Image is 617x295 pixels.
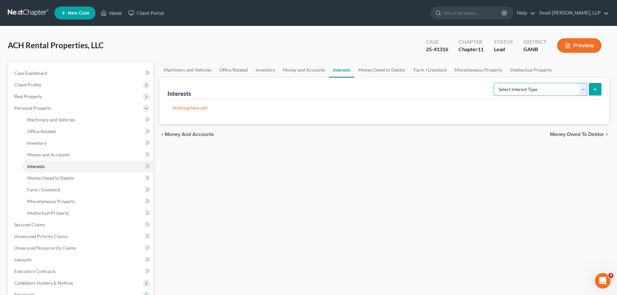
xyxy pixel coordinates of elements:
[22,161,153,172] a: Interests
[215,62,252,78] a: Office Related
[9,67,153,79] a: Case Dashboard
[22,207,153,219] a: Intellectual Property
[451,62,506,78] a: Miscellaneous Property
[22,126,153,137] a: Office Related
[22,172,153,184] a: Money Owed to Debtor
[494,38,513,46] div: Status
[167,90,191,97] div: Interests
[410,62,451,78] a: Farm / Livestock
[9,242,153,254] a: Unsecured Nonpriority Claims
[494,46,513,53] div: Lead
[459,38,484,46] div: Chapter
[14,245,76,251] span: Unsecured Nonpriority Claims
[27,187,60,192] span: Farm / Livestock
[22,196,153,207] a: Miscellaneous Property
[160,132,165,137] i: chevron_left
[9,231,153,242] a: Unsecured Priority Claims
[443,7,503,19] input: Search by name...
[27,129,56,134] span: Office Related
[550,132,604,137] span: Money Owed to Debtor
[22,114,153,126] a: Machinery and Vehicles
[27,140,47,146] span: Inventory
[604,132,609,137] i: chevron_right
[514,7,535,19] a: Help
[14,105,51,111] span: Personal Property
[14,233,68,239] span: Unsecured Priority Claims
[9,266,153,277] a: Executory Contracts
[252,62,279,78] a: Inventory
[22,184,153,196] a: Farm / Livestock
[459,46,484,53] div: Chapter
[426,38,448,46] div: Case
[9,254,153,266] a: Lawsuits
[14,82,41,87] span: Client Profile
[557,38,601,53] button: Preview
[27,152,70,157] span: Money and Accounts
[550,132,609,137] button: Money Owed to Debtor chevron_right
[27,175,75,181] span: Money Owed to Debtor
[68,11,89,16] span: New Case
[27,117,75,122] span: Machinery and Vehicles
[22,149,153,161] a: Money and Accounts
[426,46,448,53] div: 25-41316
[523,46,547,53] div: GANB
[279,62,329,78] a: Money and Accounts
[536,7,609,19] a: Small [PERSON_NAME], LLP
[27,210,69,216] span: Intellectual Property
[14,70,47,76] span: Case Dashboard
[160,132,214,137] button: chevron_left Money and Accounts
[27,164,45,169] span: Interests
[27,199,75,204] span: Miscellaneous Property
[14,280,73,286] span: Codebtors Insiders & Notices
[329,62,354,78] a: Interests
[160,62,215,78] a: Machinery and Vehicles
[595,273,611,289] iframe: Intercom live chat
[14,268,56,274] span: Executory Contracts
[14,222,45,227] span: Secured Claims
[14,257,32,262] span: Lawsuits
[523,38,547,46] div: District
[97,7,125,19] a: Home
[608,273,613,278] span: 3
[354,62,410,78] a: Money Owed to Debtor
[125,7,167,19] a: Client Portal
[9,219,153,231] a: Secured Claims
[8,40,104,50] span: ACH Rental Properties, LLC
[22,137,153,149] a: Inventory
[14,94,42,99] span: Real Property
[173,105,596,111] p: Nothing here yet!
[506,62,556,78] a: Intellectual Property
[478,46,484,52] span: 11
[165,132,214,137] span: Money and Accounts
